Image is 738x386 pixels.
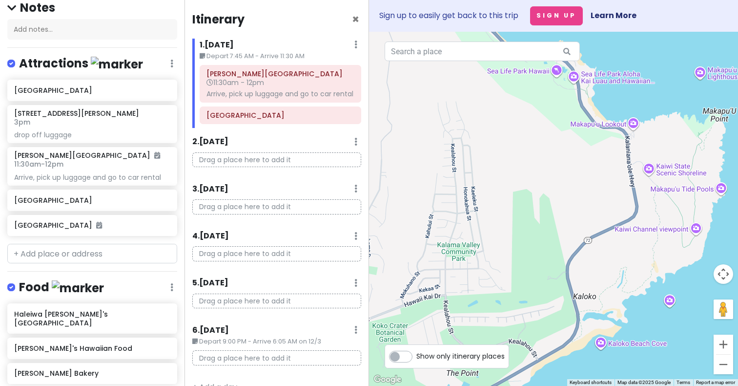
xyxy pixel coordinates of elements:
h6: [GEOGRAPHIC_DATA] [14,86,170,95]
img: marker [52,280,104,296]
h6: 4 . [DATE] [192,231,229,241]
h6: 1 . [DATE] [200,40,234,50]
h6: 2 . [DATE] [192,137,228,147]
input: + Add place or address [7,244,177,263]
h6: [GEOGRAPHIC_DATA] [14,221,170,230]
p: Drag a place here to add it [192,199,361,214]
h6: [PERSON_NAME] Bakery [14,369,170,378]
div: Arrive, pick up luggage and go to car rental [14,173,170,182]
p: Drag a place here to add it [192,246,361,261]
h6: 5 . [DATE] [192,278,228,288]
h6: Daniel K. Inouye International Airport [206,69,354,78]
small: Depart 7:45 AM - Arrive 11:30 AM [200,51,361,61]
a: Open this area in Google Maps (opens a new window) [371,373,404,386]
span: 11:30am - 12pm [206,78,264,87]
p: Drag a place here to add it [192,350,361,365]
h6: Haleiwa [PERSON_NAME]'s [GEOGRAPHIC_DATA] [14,310,170,327]
span: 3pm [14,117,30,127]
button: Drag Pegman onto the map to open Street View [714,300,733,319]
button: Close [352,14,359,25]
a: Learn More [591,10,636,21]
h6: [PERSON_NAME][GEOGRAPHIC_DATA] [14,151,160,160]
p: Drag a place here to add it [192,294,361,309]
div: Add notes... [7,19,177,40]
div: Arrive, pick up luggage and go to car rental [206,89,354,98]
i: Added to itinerary [96,222,102,229]
img: marker [91,57,143,72]
h4: Attractions [19,56,143,72]
h6: [PERSON_NAME]'s Hawaiian Food [14,344,170,353]
span: Show only itinerary places [416,351,505,362]
p: Drag a place here to add it [192,152,361,168]
i: Added to itinerary [154,152,160,159]
button: Zoom in [714,335,733,354]
h6: [STREET_ADDRESS][PERSON_NAME] [14,109,139,118]
button: Sign Up [530,6,583,25]
img: Google [371,373,404,386]
a: Report a map error [696,380,735,385]
h6: Hoʻomaluhia Botanical Garden [206,111,354,120]
h6: 6 . [DATE] [192,325,229,336]
span: Close itinerary [352,11,359,27]
h4: Food [19,279,104,296]
button: Zoom out [714,355,733,374]
h6: [GEOGRAPHIC_DATA] [14,196,170,205]
a: Terms (opens in new tab) [676,380,690,385]
h6: 3 . [DATE] [192,184,228,194]
span: Map data ©2025 Google [617,380,671,385]
span: 11:30am - 12pm [14,159,63,169]
button: Map camera controls [714,264,733,284]
div: drop off luggage [14,130,170,139]
small: Depart 9:00 PM - Arrive 6:05 AM on 12/3 [192,337,361,346]
button: Keyboard shortcuts [570,379,612,386]
input: Search a place [385,42,580,61]
h4: Itinerary [192,12,245,27]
